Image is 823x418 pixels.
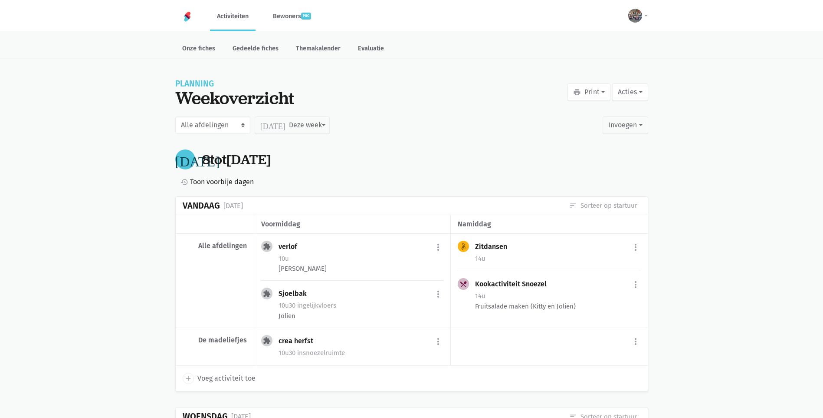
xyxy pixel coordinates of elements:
a: Evaluatie [351,40,391,59]
i: print [573,88,581,96]
span: in [297,302,303,309]
div: Alle afdelingen [183,242,247,250]
a: Onze fiches [175,40,222,59]
span: Toon voorbije dagen [190,176,254,188]
div: [PERSON_NAME] [279,264,443,273]
div: Sjoelbak [279,289,314,298]
a: Sorteer op startuur [569,201,637,210]
i: extension [263,337,271,345]
span: [DATE] [226,150,271,169]
span: 14u [475,292,485,300]
span: 14u [475,255,485,262]
i: sort [569,202,577,209]
div: namiddag [458,219,640,230]
button: Print [567,83,610,101]
img: Home [182,11,193,22]
div: verlof [279,242,304,251]
span: in [297,349,303,357]
div: [DATE] [223,200,243,212]
i: history [180,178,188,186]
div: Vandaag [183,201,220,211]
div: Zitdansen [475,242,514,251]
i: [DATE] [175,153,220,166]
i: [DATE] [260,121,285,129]
span: 10u [279,255,289,262]
i: extension [263,290,271,298]
div: Kookactiviteit Snoezel [475,280,554,289]
i: sports_handball [459,242,467,250]
i: add [184,375,192,382]
div: De madeliefjes [183,336,247,345]
span: 10u30 [279,349,295,357]
button: Deze week [255,116,330,134]
div: tot [202,152,271,168]
a: Themakalender [289,40,348,59]
button: Acties [612,83,648,101]
div: Weekoverzicht [175,88,294,108]
a: Toon voorbije dagen [177,176,254,188]
a: Bewonerspro [266,2,318,31]
a: Activiteiten [210,2,256,31]
span: 10u30 [279,302,295,309]
i: extension [263,242,271,250]
span: Voeg activiteit toe [197,373,256,384]
button: Invoegen [603,116,648,134]
span: pro [301,13,311,20]
i: local_dining [459,280,467,288]
span: 8 [202,150,210,169]
div: Jolien [279,311,443,321]
div: Planning [175,80,294,88]
div: voormiddag [261,219,443,230]
a: Gedeelde fiches [226,40,285,59]
a: add Voeg activiteit toe [183,373,256,384]
span: gelijkvloers [297,302,336,309]
div: crea herfst [279,337,320,345]
span: snoezelruimte [297,349,345,357]
div: Fruitsalade maken (Kitty en Jolien) [475,302,640,311]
